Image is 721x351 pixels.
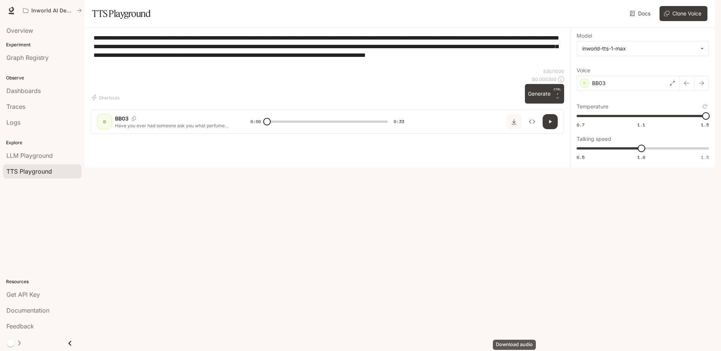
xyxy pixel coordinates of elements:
[250,118,261,125] span: 0:00
[701,102,709,111] button: Reset to default
[31,8,74,14] p: Inworld AI Demos
[129,116,139,121] button: Copy Voice ID
[577,41,709,56] div: inworld-tts-1-max
[637,122,645,128] span: 1.1
[582,45,696,52] div: inworld-tts-1-max
[577,104,608,109] p: Temperature
[577,154,584,160] span: 0.5
[532,76,557,82] p: $ 0.005300
[91,92,123,104] button: Shortcuts
[543,68,564,75] p: 530 / 1000
[701,154,709,160] span: 1.5
[554,87,561,101] p: ⏎
[92,6,150,21] h1: TTS Playground
[525,114,540,129] button: Inspect
[506,114,522,129] button: Download audio
[628,6,654,21] a: Docs
[592,79,606,87] p: BB03
[20,3,85,18] button: All workspaces
[660,6,707,21] button: Clone Voice
[394,118,404,125] span: 0:33
[525,84,564,104] button: GenerateCTRL +⏎
[637,154,645,160] span: 1.0
[577,122,584,128] span: 0.7
[115,115,129,122] p: BB03
[701,122,709,128] span: 1.5
[577,33,592,38] p: Model
[577,136,611,142] p: Talking speed
[98,116,110,128] div: D
[115,122,232,129] p: Have you ever had someone ask you what perfume you're wearing after you shower? Girl, this body w...
[554,87,561,96] p: CTRL +
[577,68,590,73] p: Voice
[493,340,536,350] div: Download audio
